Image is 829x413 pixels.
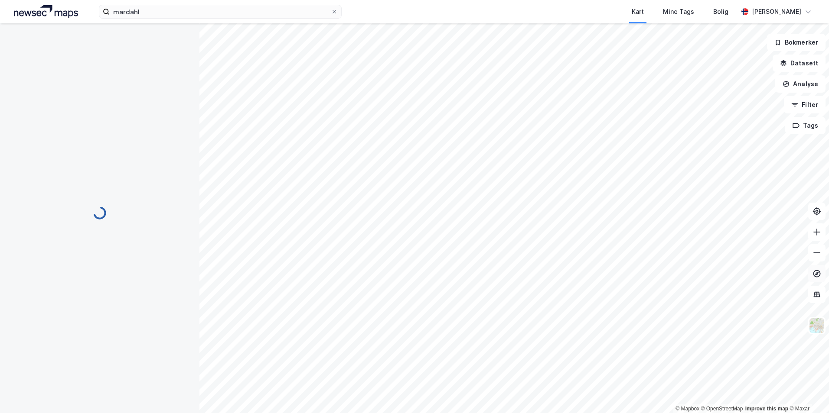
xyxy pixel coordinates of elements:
button: Bokmerker [767,34,826,51]
button: Datasett [773,55,826,72]
div: Mine Tags [663,6,694,17]
img: logo.a4113a55bc3d86da70a041830d287a7e.svg [14,5,78,18]
button: Analyse [775,75,826,93]
div: Bolig [713,6,728,17]
div: Kart [632,6,644,17]
a: OpenStreetMap [701,406,743,412]
button: Tags [785,117,826,134]
input: Søk på adresse, matrikkel, gårdeiere, leietakere eller personer [110,5,331,18]
a: Improve this map [745,406,788,412]
div: [PERSON_NAME] [752,6,801,17]
img: spinner.a6d8c91a73a9ac5275cf975e30b51cfb.svg [93,206,107,220]
img: Z [809,317,825,334]
a: Mapbox [676,406,699,412]
iframe: Chat Widget [786,371,829,413]
button: Filter [784,96,826,113]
